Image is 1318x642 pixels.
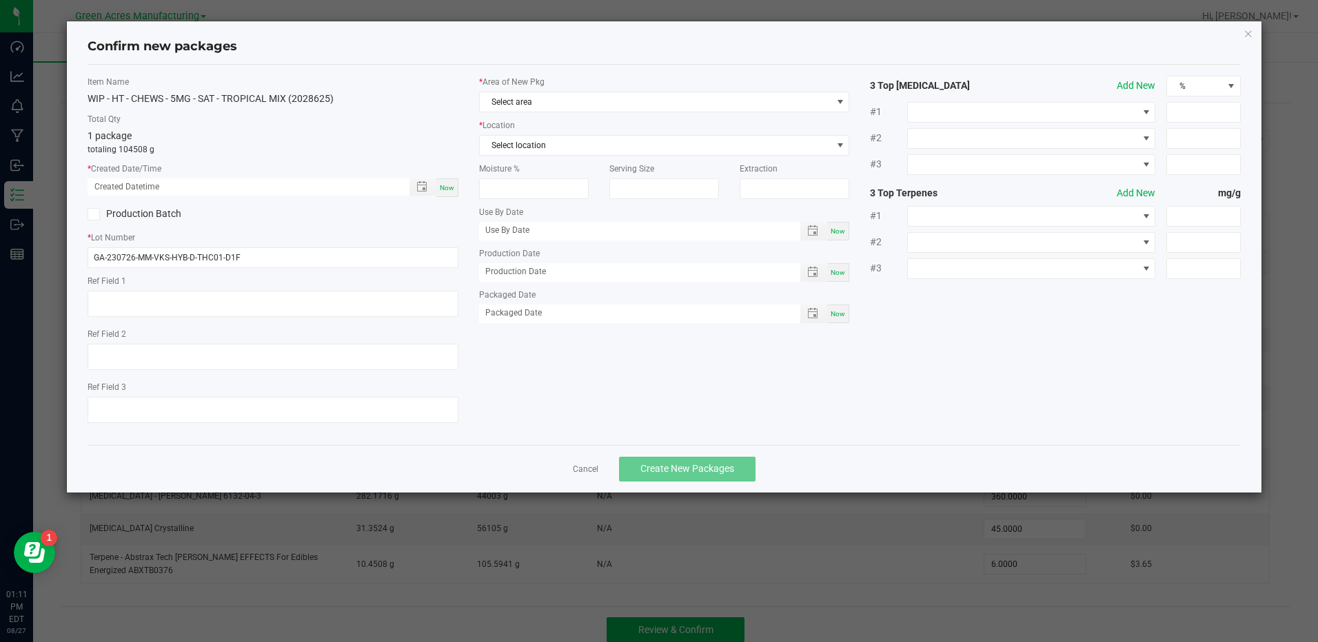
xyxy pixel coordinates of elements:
p: totaling 104508 g [88,143,458,156]
input: Production Date [479,263,786,280]
label: Created Date/Time [88,163,458,175]
label: Production Date [479,247,849,260]
span: NO DATA FOUND [479,135,849,156]
button: Create New Packages [619,457,756,482]
label: Moisture % [479,163,589,175]
div: WIP - HT - CHEWS - 5MG - SAT - TROPICAL MIX (2028625) [88,92,458,106]
label: Total Qty [88,113,458,125]
label: Ref Field 3 [88,381,458,393]
iframe: Resource center unread badge [41,530,57,546]
input: Packaged Date [479,304,786,322]
span: Toggle popup [800,222,827,240]
span: #3 [870,157,907,172]
span: Toggle popup [800,263,827,282]
label: Item Name [88,76,458,88]
span: Toggle popup [409,178,436,196]
span: Now [831,310,845,318]
span: Select area [480,92,831,112]
strong: mg/g [1166,186,1240,200]
input: Use By Date [479,222,786,239]
span: Toggle popup [800,304,827,323]
span: % [1167,76,1222,96]
span: #2 [870,131,907,145]
label: Production Batch [88,207,263,221]
label: Extraction [740,163,849,175]
label: Ref Field 2 [88,328,458,340]
label: Location [479,119,849,132]
span: 1 package [88,130,132,141]
label: Packaged Date [479,289,849,301]
span: Now [831,227,845,235]
iframe: Resource center [14,532,55,573]
strong: 3 Top [MEDICAL_DATA] [870,79,1018,93]
label: Ref Field 1 [88,275,458,287]
span: #2 [870,235,907,249]
input: Created Datetime [88,178,394,196]
label: Area of New Pkg [479,76,849,88]
label: Use By Date [479,206,849,218]
span: Now [831,269,845,276]
a: Cancel [573,464,598,475]
span: Select location [480,136,831,155]
label: Lot Number [88,231,458,244]
h4: Confirm new packages [88,38,1240,56]
button: Add New [1117,79,1155,93]
span: Now [440,184,454,191]
span: #1 [870,209,907,223]
label: Serving Size [609,163,719,175]
span: Create New Packages [640,463,734,474]
span: #3 [870,261,907,276]
span: #1 [870,105,907,119]
strong: 3 Top Terpenes [870,186,1018,200]
button: Add New [1117,186,1155,200]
